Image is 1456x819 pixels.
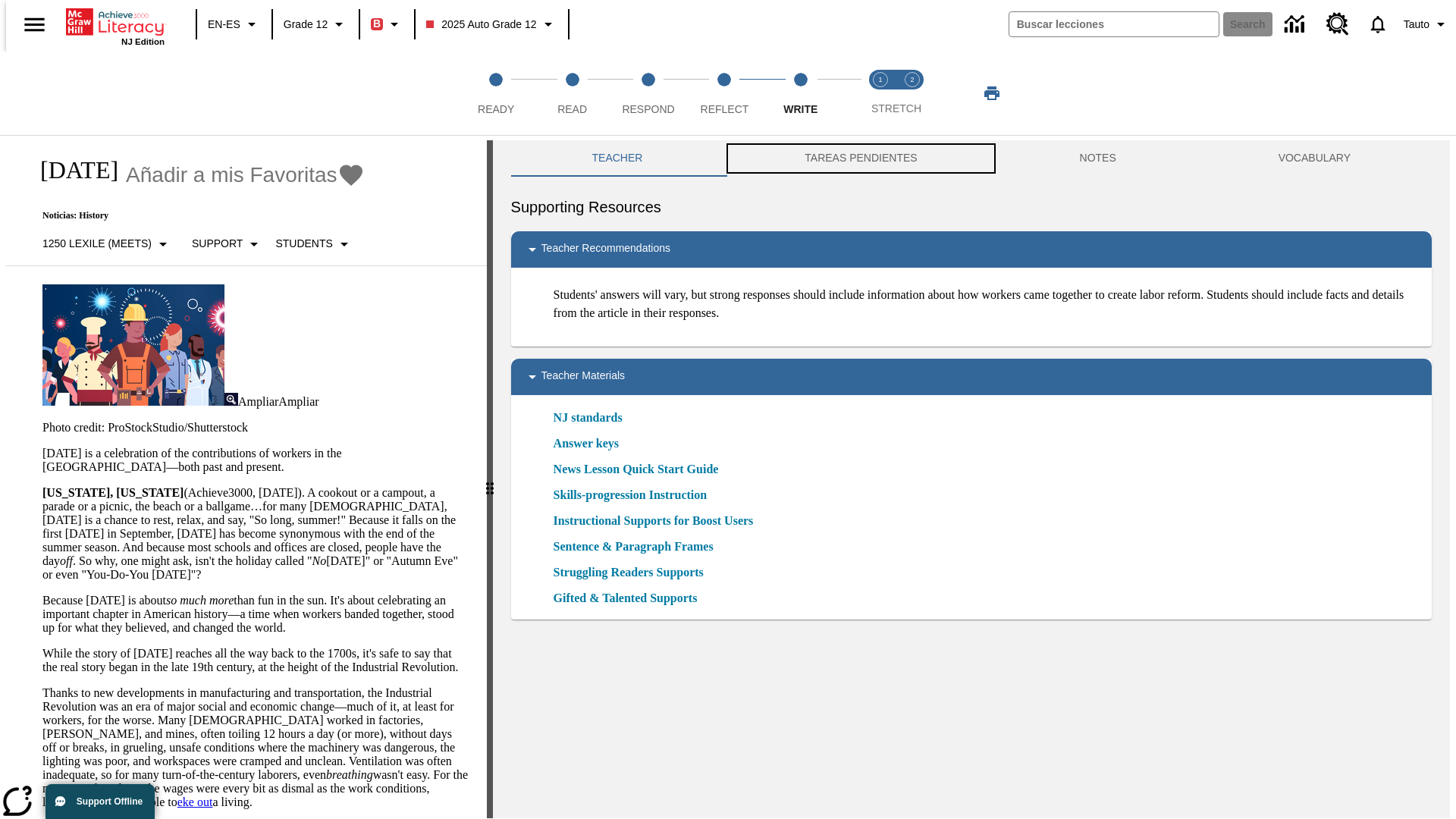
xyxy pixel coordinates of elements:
span: B [373,14,381,33]
button: Boost El color de la clase es rojo. Cambiar el color de la clase. [365,11,409,38]
em: No [312,554,326,567]
span: Respond [622,103,674,115]
button: Language: EN-ES, Selecciona un idioma [202,11,267,38]
input: search field [1009,12,1219,36]
a: NJ standards [554,409,632,427]
a: Sentence & Paragraph Frames, Se abrirá en una nueva ventana o pestaña [554,538,714,556]
p: Because [DATE] is about than fun in the sun. It's about celebrating an important chapter in Ameri... [42,594,469,635]
div: Instructional Panel Tabs [511,140,1432,177]
button: Read step 2 of 5 [528,52,616,135]
span: EN-ES [208,17,240,33]
button: VOCABULARY [1197,140,1432,177]
em: off [60,554,73,567]
p: [DATE] is a celebration of the contributions of workers in the [GEOGRAPHIC_DATA]—both past and pr... [42,447,469,474]
button: Support Offline [45,784,155,819]
text: 1 [878,76,882,83]
button: NOTES [999,140,1197,177]
em: breathing [326,768,373,781]
p: (Achieve3000, [DATE]). A cookout or a campout, a parade or a picnic, the beach or a ballgame…for ... [42,486,469,582]
p: Noticias: History [24,210,365,221]
div: reading [6,140,487,811]
button: Stretch Read step 1 of 2 [858,52,902,135]
div: Teacher Materials [511,359,1432,395]
img: A banner with a blue background shows an illustrated row of diverse men and women dressed in clot... [42,284,224,406]
p: Students [275,236,332,252]
button: Ready step 1 of 5 [452,52,540,135]
button: Grado: Grade 12, Elige un grado [278,11,354,38]
button: Stretch Respond step 2 of 2 [890,52,934,135]
a: News Lesson Quick Start Guide, Se abrirá en una nueva ventana o pestaña [554,460,719,479]
button: Reflect step 4 of 5 [680,52,768,135]
a: Instructional Supports for Boost Users, Se abrirá en una nueva ventana o pestaña [554,512,754,530]
span: NJ Edition [121,37,165,46]
div: Pulsa la tecla de intro o la barra espaciadora y luego presiona las flechas de derecha e izquierd... [487,140,493,818]
button: Tipo de apoyo, Support [186,231,269,258]
strong: [US_STATE], [US_STATE] [42,486,184,499]
p: Teacher Recommendations [541,240,670,259]
span: Ampliar [278,395,318,408]
em: so much more [166,594,234,607]
a: eke out [177,795,213,808]
button: Abrir el menú lateral [12,2,57,47]
button: Añadir a mis Favoritas - Día del Trabajo [126,162,365,188]
p: Thanks to new developments in manufacturing and transportation, the Industrial Revolution was an ... [42,686,469,809]
a: Centro de recursos, Se abrirá en una pestaña nueva. [1317,4,1358,45]
div: Teacher Recommendations [511,231,1432,268]
a: Struggling Readers Supports [554,563,713,582]
p: Photo credit: ProStockStudio/Shutterstock [42,421,469,435]
a: Notificaciones [1358,5,1398,44]
span: Ampliar [238,395,278,408]
span: 2025 Auto Grade 12 [426,17,536,33]
text: 2 [910,76,914,83]
span: Reflect [701,103,749,115]
span: Añadir a mis Favoritas [126,163,337,187]
div: activity [493,140,1450,818]
button: Seleccionar estudiante [269,231,359,258]
button: Teacher [511,140,724,177]
p: Support [192,236,243,252]
span: Support Offline [77,796,143,807]
span: STRETCH [871,102,921,115]
h6: Supporting Resources [511,195,1432,219]
p: While the story of [DATE] reaches all the way back to the 1700s, it's safe to say that the real s... [42,647,469,674]
button: Imprimir [968,80,1016,107]
span: Grade 12 [284,17,328,33]
span: Read [557,103,587,115]
a: Centro de información [1276,4,1317,45]
button: Perfil/Configuración [1398,11,1456,38]
p: Students' answers will vary, but strong responses should include information about how workers ca... [554,286,1420,322]
span: Write [783,103,817,115]
div: Portada [66,5,165,46]
span: Ready [478,103,514,115]
img: Ampliar [224,393,238,406]
a: Skills-progression Instruction, Se abrirá en una nueva ventana o pestaña [554,486,708,504]
a: Gifted & Talented Supports [554,589,707,607]
a: Answer keys, Se abrirá en una nueva ventana o pestaña [554,435,619,453]
button: Class: 2025 Auto Grade 12, Selecciona una clase [420,11,563,38]
button: TAREAS PENDIENTES [723,140,998,177]
button: Seleccione Lexile, 1250 Lexile (Meets) [36,231,178,258]
span: Tauto [1404,17,1429,33]
button: Respond step 3 of 5 [604,52,692,135]
p: 1250 Lexile (Meets) [42,236,152,252]
h1: [DATE] [24,156,118,184]
button: Write step 5 of 5 [757,52,845,135]
p: Teacher Materials [541,368,626,386]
